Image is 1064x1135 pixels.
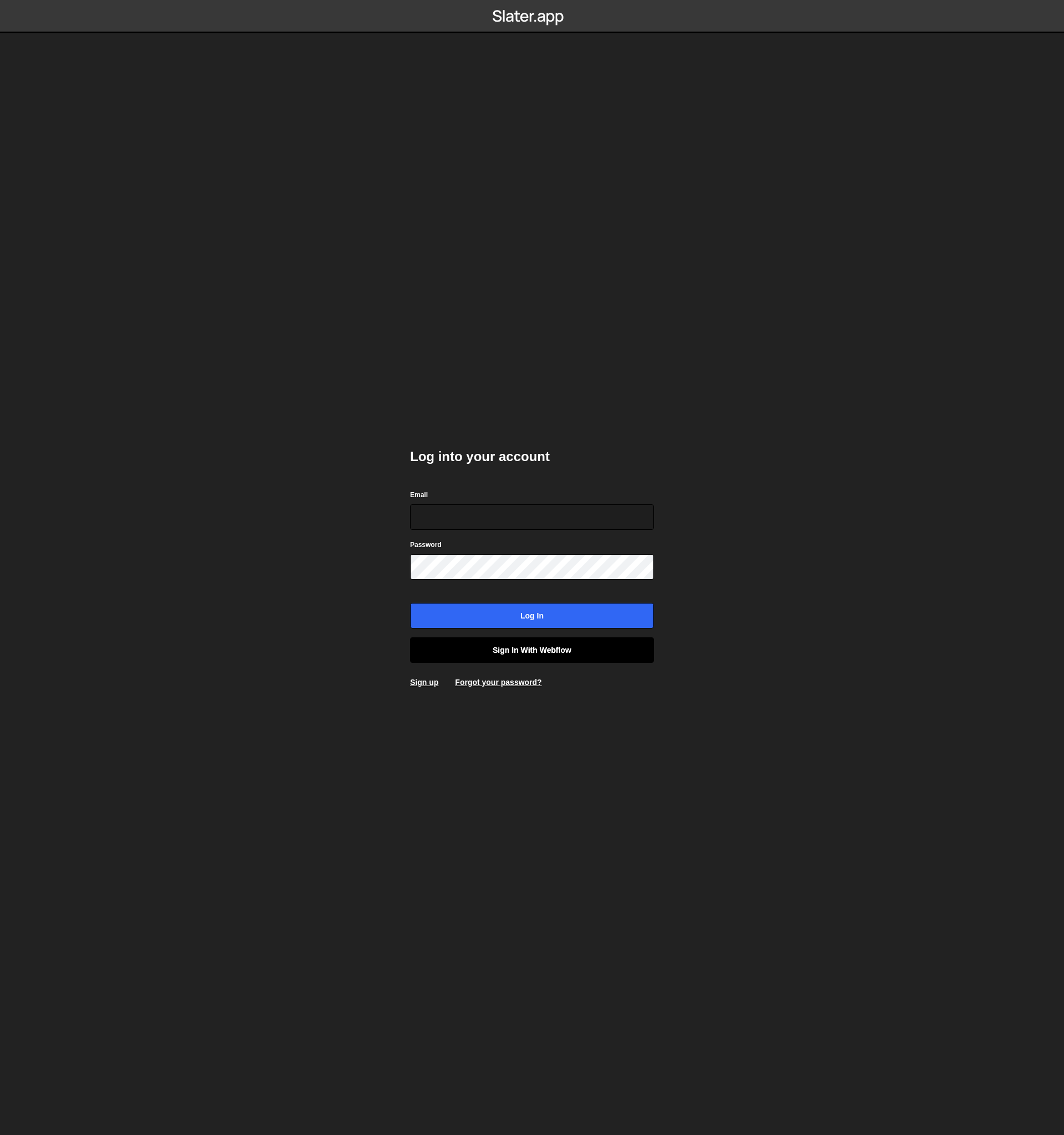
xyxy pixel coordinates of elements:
label: Email [410,489,428,500]
h2: Log into your account [410,448,654,466]
a: Forgot your password? [455,678,541,687]
input: Log in [410,603,654,628]
a: Sign in with Webflow [410,637,654,663]
label: Password [410,539,442,550]
a: Sign up [410,678,438,687]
